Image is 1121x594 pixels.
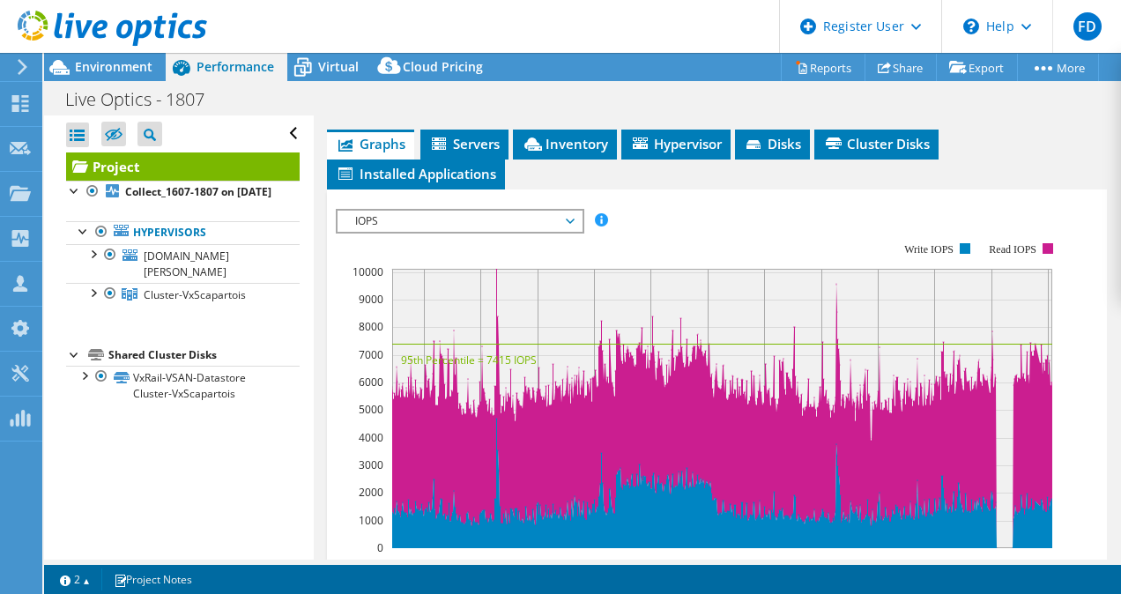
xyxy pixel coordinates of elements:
span: Disks [744,135,801,152]
a: VxRail-VSAN-Datastore Cluster-VxScapartois [66,366,300,405]
text: 5000 [359,402,383,417]
text: 1000 [359,513,383,528]
span: IOPS [346,211,573,232]
a: Hypervisors [66,221,300,244]
span: Installed Applications [336,165,496,182]
text: Read IOPS [989,243,1036,256]
text: 20:00 [750,557,777,572]
text: 6000 [359,375,383,390]
a: Project Notes [101,568,204,590]
text: 3000 [359,457,383,472]
text: 12:00 [977,557,1005,572]
a: Collect_1607-1807 on [DATE] [66,181,300,204]
text: 12:00 [636,557,664,572]
b: Collect_1607-1807 on [DATE] [125,184,271,199]
svg: \n [963,19,979,34]
h1: Live Optics - 1807 [57,90,232,109]
span: Cluster-VxScapartois [144,287,246,302]
text: 00:00 [466,557,494,572]
text: 08:00 [920,557,947,572]
text: 9000 [359,292,383,307]
text: 04:00 [523,557,551,572]
text: 7000 [359,347,383,362]
text: Write IOPS [904,243,954,256]
a: Cluster-VxScapartois [66,283,300,306]
a: Share [865,54,937,81]
text: 00:00 [807,557,835,572]
span: [DOMAIN_NAME][PERSON_NAME] [144,249,229,279]
span: Graphs [336,135,405,152]
span: Performance [197,58,274,75]
a: Reports [781,54,865,81]
a: More [1017,54,1099,81]
text: 20:00 [410,557,437,572]
span: Inventory [522,135,608,152]
span: Cloud Pricing [403,58,483,75]
span: FD [1073,12,1102,41]
text: 16:00 [1034,557,1061,572]
text: 10000 [353,264,383,279]
span: Hypervisor [630,135,722,152]
a: 2 [48,568,102,590]
text: 08:00 [580,557,607,572]
text: 04:00 [864,557,891,572]
text: 0 [377,540,383,555]
div: Shared Cluster Disks [108,345,300,366]
span: Virtual [318,58,359,75]
span: Cluster Disks [823,135,930,152]
text: 16:00 [694,557,721,572]
text: 8000 [359,319,383,334]
a: [DOMAIN_NAME][PERSON_NAME] [66,244,300,283]
span: Environment [75,58,152,75]
text: 4000 [359,430,383,445]
text: 95th Percentile = 7415 IOPS [401,353,537,368]
text: 2000 [359,485,383,500]
a: Project [66,152,300,181]
a: Export [936,54,1018,81]
span: Servers [429,135,500,152]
